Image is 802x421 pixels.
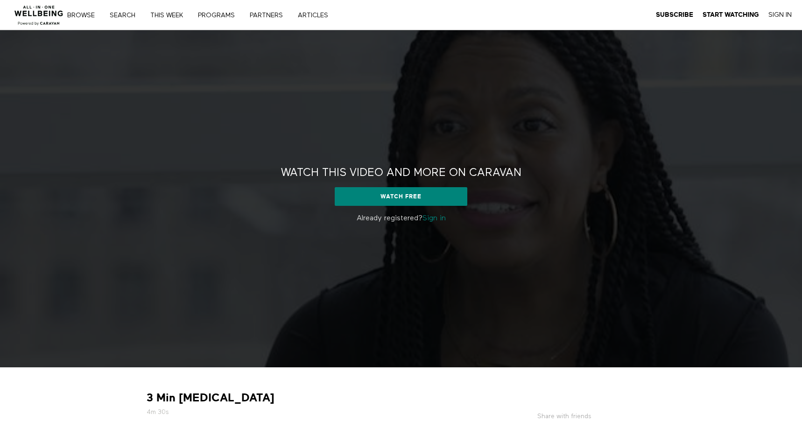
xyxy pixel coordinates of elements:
a: Search [106,12,145,19]
a: Browse [64,12,105,19]
p: Already registered? [263,213,539,224]
a: Sign In [768,11,792,19]
a: ARTICLES [295,12,338,19]
a: Watch free [335,187,467,206]
strong: Subscribe [656,11,693,18]
a: Subscribe [656,11,693,19]
strong: Start Watching [703,11,759,18]
h2: Watch this video and more on CARAVAN [281,166,521,180]
nav: Primary [74,10,347,20]
a: THIS WEEK [147,12,193,19]
strong: 3 Min [MEDICAL_DATA] [147,391,274,405]
a: PARTNERS [246,12,293,19]
a: Start Watching [703,11,759,19]
a: Sign in [422,215,446,222]
h5: 4m 30s [147,407,459,417]
a: PROGRAMS [195,12,245,19]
